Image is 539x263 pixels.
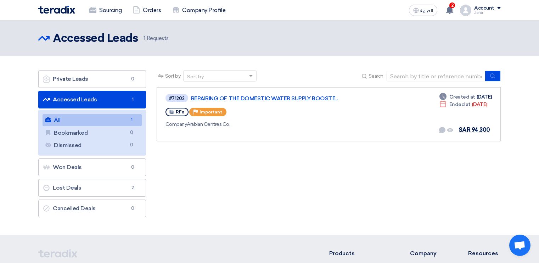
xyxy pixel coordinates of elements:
[43,127,142,139] a: Bookmarked
[169,96,185,101] div: #71202
[144,35,145,41] span: 1
[460,5,471,16] img: profile_test.png
[449,101,471,108] span: Ended at
[386,71,485,82] input: Search by title or reference number
[165,121,187,127] span: Company
[468,249,501,258] li: Resources
[200,110,222,114] span: Important
[191,95,368,102] a: REPAIRING OF THE DOMESTIC WATER SUPPLY BOOSTE...
[128,116,136,124] span: 1
[439,101,487,108] div: [DATE]
[176,110,184,114] span: RFx
[43,139,142,151] a: Dismissed
[128,129,136,136] span: 0
[165,121,370,128] div: Arabian Centres Co.
[38,158,146,176] a: Won Deals0
[53,32,138,46] h2: Accessed Leads
[129,184,137,191] span: 2
[410,249,447,258] li: Company
[129,164,137,171] span: 0
[439,93,492,101] div: [DATE]
[449,93,475,101] span: Created at
[509,235,530,256] a: دردشة مفتوحة
[43,114,142,126] a: All
[128,141,136,149] span: 0
[127,2,167,18] a: Orders
[165,72,181,80] span: Sort by
[449,2,455,8] span: 2
[38,6,75,14] img: Teradix logo
[474,5,494,11] div: Account
[187,73,204,80] div: Sort by
[129,205,137,212] span: 0
[329,249,389,258] li: Products
[38,91,146,108] a: Accessed Leads1
[38,70,146,88] a: Private Leads0
[474,11,501,15] div: Jafar
[167,2,231,18] a: Company Profile
[144,34,169,43] span: Requests
[459,127,490,133] span: SAR 94,300
[129,96,137,103] span: 1
[84,2,127,18] a: Sourcing
[420,8,433,13] span: العربية
[129,75,137,83] span: 0
[38,179,146,197] a: Lost Deals2
[369,72,383,80] span: Search
[409,5,437,16] button: العربية
[38,200,146,217] a: Cancelled Deals0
